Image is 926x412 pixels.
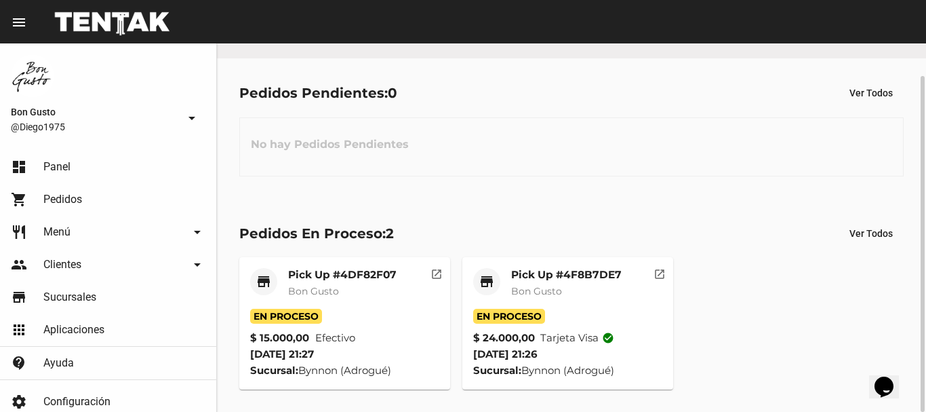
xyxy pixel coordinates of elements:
span: Ayuda [43,356,74,370]
mat-icon: store [479,274,495,290]
strong: Sucursal: [473,364,521,377]
img: 8570adf9-ca52-4367-b116-ae09c64cf26e.jpg [11,54,54,98]
mat-icon: apps [11,322,27,338]
strong: $ 15.000,00 [250,330,309,346]
div: Pedidos En Proceso: [239,223,394,244]
span: [DATE] 21:27 [250,348,314,360]
mat-icon: check_circle [602,332,614,344]
span: 0 [388,85,397,101]
mat-icon: store [256,274,272,290]
mat-card-title: Pick Up #4F8B7DE7 [511,268,622,282]
span: Configuración [43,395,110,409]
div: Bynnon (Adrogué) [473,362,662,379]
span: Menú [43,225,71,239]
iframe: chat widget [869,358,912,398]
mat-icon: menu [11,14,27,31]
mat-icon: open_in_new [430,266,443,278]
span: En Proceso [473,309,545,324]
span: Efectivo [315,330,355,346]
mat-icon: settings [11,394,27,410]
span: Sucursales [43,291,96,304]
mat-icon: shopping_cart [11,191,27,208]
button: Ver Todos [839,221,904,246]
strong: Sucursal: [250,364,298,377]
span: Bon Gusto [288,285,339,297]
mat-icon: arrow_drop_down [189,257,205,273]
mat-icon: contact_support [11,355,27,371]
span: En Proceso [250,309,322,324]
button: Ver Todos [839,81,904,105]
span: Clientes [43,258,81,271]
span: Ver Todos [849,88,893,98]
strong: $ 24.000,00 [473,330,535,346]
mat-icon: arrow_drop_down [184,110,200,126]
span: @Diego1975 [11,120,178,134]
span: Ver Todos [849,228,893,239]
span: Panel [43,160,71,174]
mat-icon: open_in_new [653,266,666,278]
mat-icon: people [11,257,27,273]
mat-icon: arrow_drop_down [189,224,205,240]
div: Bynnon (Adrogué) [250,362,439,379]
span: Bon Gusto [511,285,562,297]
span: 2 [386,225,394,242]
span: Pedidos [43,193,82,206]
mat-card-title: Pick Up #4DF82F07 [288,268,397,282]
span: Aplicaciones [43,323,104,337]
mat-icon: restaurant [11,224,27,240]
div: Pedidos Pendientes: [239,82,397,104]
span: Tarjeta visa [540,330,614,346]
span: [DATE] 21:26 [473,348,538,360]
h3: No hay Pedidos Pendientes [240,124,420,165]
mat-icon: dashboard [11,159,27,175]
mat-icon: store [11,289,27,305]
span: Bon Gusto [11,104,178,120]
